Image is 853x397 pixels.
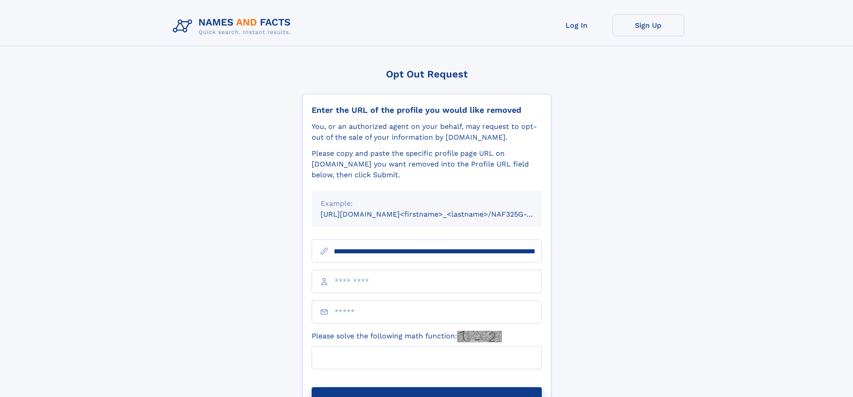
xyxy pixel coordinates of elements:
[541,14,613,36] a: Log In
[312,121,542,143] div: You, or an authorized agent on your behalf, may request to opt-out of the sale of your informatio...
[302,68,551,80] div: Opt Out Request
[312,331,502,342] label: Please solve the following math function:
[321,210,559,218] small: [URL][DOMAIN_NAME]<firstname>_<lastname>/NAF325G-xxxxxxxx
[613,14,684,36] a: Sign Up
[312,105,542,115] div: Enter the URL of the profile you would like removed
[312,148,542,180] div: Please copy and paste the specific profile page URL on [DOMAIN_NAME] you want removed into the Pr...
[321,198,533,209] div: Example:
[169,14,298,38] img: Logo Names and Facts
